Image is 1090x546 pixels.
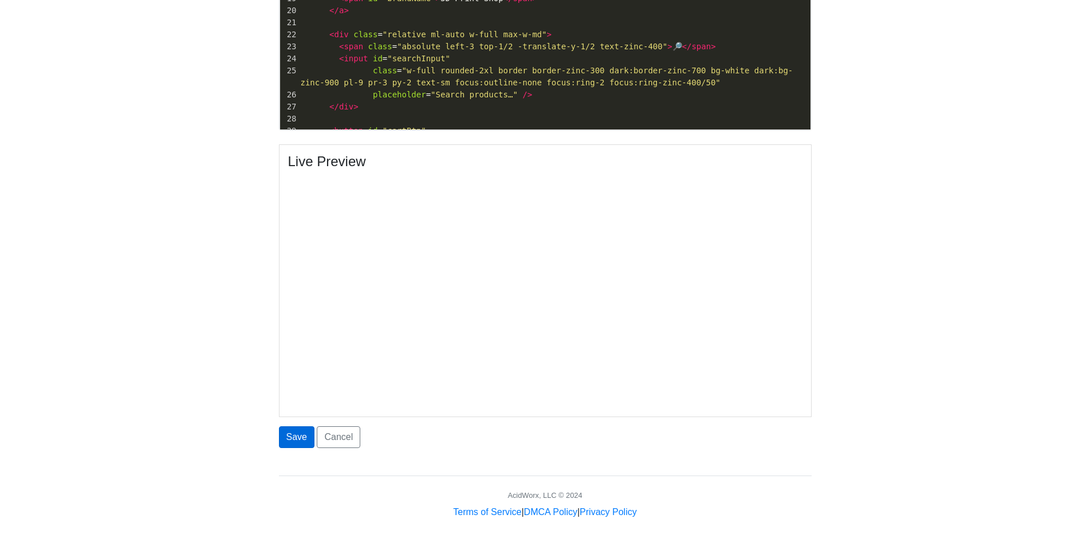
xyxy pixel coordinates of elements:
[280,53,298,65] div: 24
[301,30,552,39] span: =
[301,42,716,51] span: = 🔎
[339,42,344,51] span: <
[280,101,298,113] div: 27
[368,42,392,51] span: class
[280,29,298,41] div: 22
[280,113,298,125] div: 28
[453,505,636,519] div: | |
[301,66,793,87] span: =
[317,426,360,448] a: Cancel
[373,54,383,63] span: id
[711,42,715,51] span: >
[397,42,667,51] span: "absolute left-3 top-1/2 -translate-y-1/2 text-zinc-400"
[279,426,314,448] button: Save
[280,5,298,17] div: 20
[280,17,298,29] div: 21
[522,90,532,99] span: />
[329,102,339,111] span: </
[383,30,547,39] span: "relative ml-auto w-full max-w-md"
[329,126,334,135] span: <
[353,30,377,39] span: class
[301,54,450,63] span: =
[344,54,368,63] span: input
[301,66,793,87] span: "w-full rounded-2xl border border-zinc-300 dark:border-zinc-700 bg-white dark:bg-zinc-900 pl-9 pr...
[301,90,533,99] span: =
[280,41,298,53] div: 23
[368,126,378,135] span: id
[353,102,358,111] span: >
[691,42,711,51] span: span
[580,507,637,517] a: Privacy Policy
[383,126,426,135] span: "cartBtn"
[387,54,450,63] span: "searchInput"
[339,54,344,63] span: <
[546,30,551,39] span: >
[339,102,353,111] span: div
[280,65,298,77] div: 25
[667,42,672,51] span: >
[373,66,397,75] span: class
[280,89,298,101] div: 26
[344,6,348,15] span: >
[280,125,298,137] div: 29
[329,6,339,15] span: </
[453,507,521,517] a: Terms of Service
[682,42,692,51] span: </
[524,507,577,517] a: DMCA Policy
[339,6,344,15] span: a
[288,154,802,170] h4: Live Preview
[344,42,363,51] span: span
[335,30,349,39] span: div
[373,90,426,99] span: placeholder
[431,90,518,99] span: "Search products…"
[507,490,582,501] div: AcidWorx, LLC © 2024
[335,126,364,135] span: button
[301,126,426,135] span: =
[329,30,334,39] span: <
